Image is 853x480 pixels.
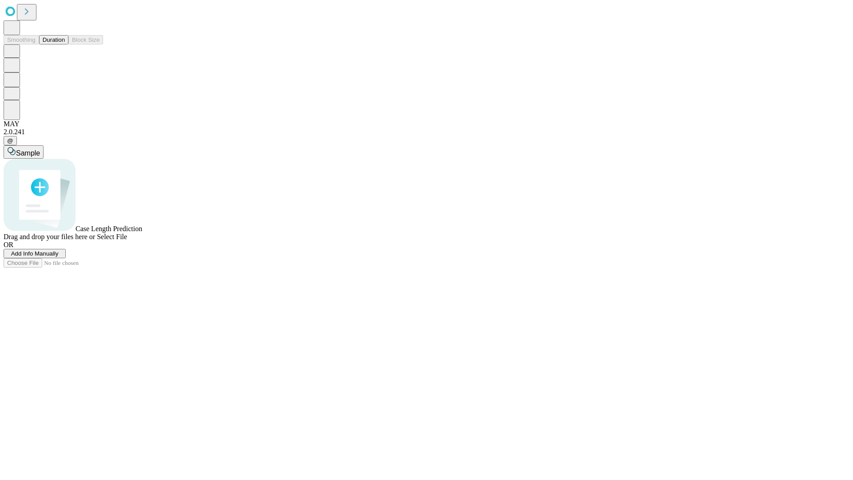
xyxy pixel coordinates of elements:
[97,233,127,240] span: Select File
[7,137,13,144] span: @
[4,128,849,136] div: 2.0.241
[4,136,17,145] button: @
[4,35,39,44] button: Smoothing
[11,250,59,257] span: Add Info Manually
[76,225,142,232] span: Case Length Prediction
[4,120,849,128] div: MAY
[16,149,40,157] span: Sample
[4,145,44,159] button: Sample
[4,233,95,240] span: Drag and drop your files here or
[4,241,13,248] span: OR
[68,35,103,44] button: Block Size
[4,249,66,258] button: Add Info Manually
[39,35,68,44] button: Duration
